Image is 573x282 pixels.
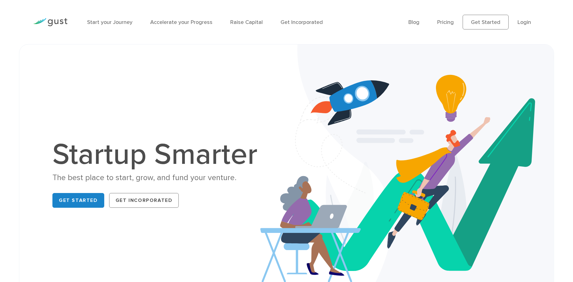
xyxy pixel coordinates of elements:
[408,19,419,25] a: Blog
[281,19,323,25] a: Get Incorporated
[518,19,531,25] a: Login
[463,15,509,29] a: Get Started
[52,193,104,208] a: Get Started
[437,19,454,25] a: Pricing
[33,18,67,26] img: Gust Logo
[52,140,264,169] h1: Startup Smarter
[87,19,132,25] a: Start your Journey
[230,19,263,25] a: Raise Capital
[150,19,212,25] a: Accelerate your Progress
[109,193,179,208] a: Get Incorporated
[52,172,264,183] div: The best place to start, grow, and fund your venture.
